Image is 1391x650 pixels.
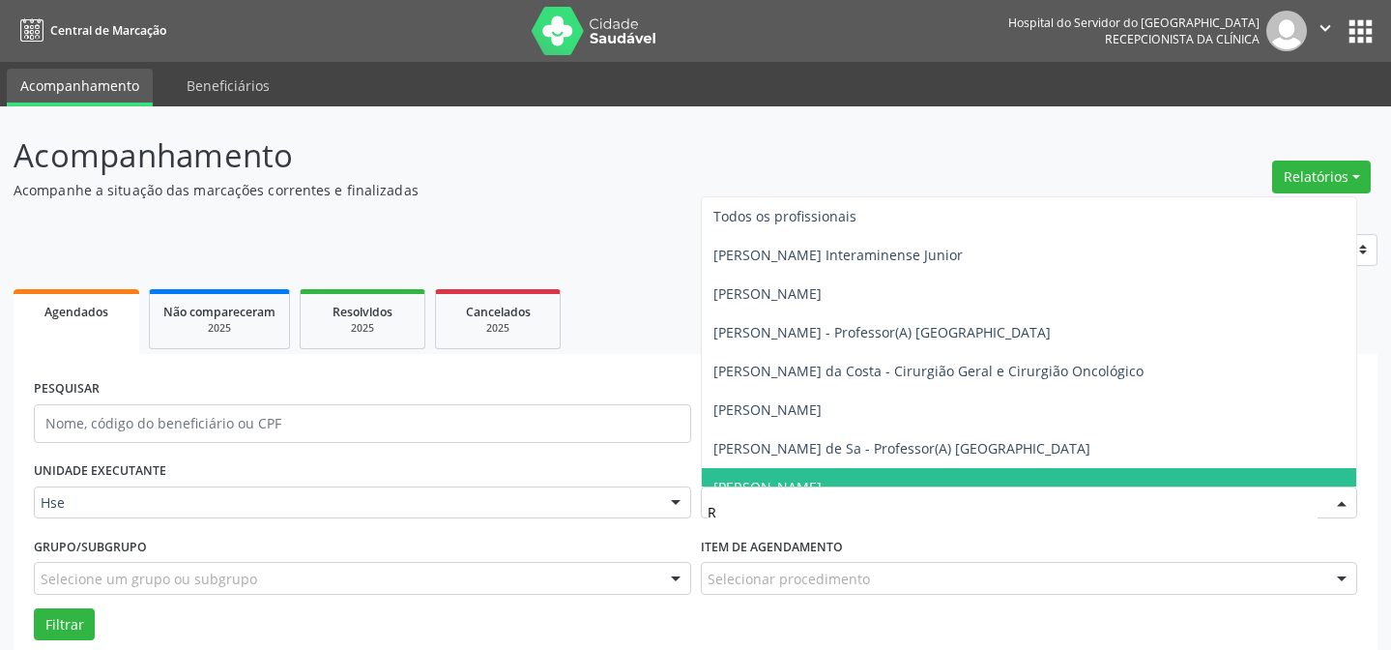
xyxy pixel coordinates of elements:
[708,569,870,589] span: Selecionar procedimento
[713,400,822,419] span: [PERSON_NAME]
[701,532,843,562] label: Item de agendamento
[34,457,166,487] label: UNIDADE EXECUTANTE
[708,493,1319,532] input: Selecione um profissional
[314,321,411,336] div: 2025
[14,132,969,180] p: Acompanhamento
[713,478,822,496] span: [PERSON_NAME]
[44,304,108,320] span: Agendados
[14,15,166,46] a: Central de Marcação
[713,246,963,264] span: [PERSON_NAME] Interaminense Junior
[713,207,856,225] span: Todos os profissionais
[713,323,1051,341] span: [PERSON_NAME] - Professor(A) [GEOGRAPHIC_DATA]
[333,304,392,320] span: Resolvidos
[713,362,1144,380] span: [PERSON_NAME] da Costa - Cirurgião Geral e Cirurgião Oncológico
[34,404,691,443] input: Nome, código do beneficiário ou CPF
[713,284,822,303] span: [PERSON_NAME]
[41,493,652,513] span: Hse
[449,321,546,336] div: 2025
[466,304,531,320] span: Cancelados
[7,69,153,106] a: Acompanhamento
[163,304,275,320] span: Não compareceram
[1105,31,1260,47] span: Recepcionista da clínica
[1008,15,1260,31] div: Hospital do Servidor do [GEOGRAPHIC_DATA]
[163,321,275,336] div: 2025
[1307,11,1344,51] button: 
[34,608,95,641] button: Filtrar
[14,180,969,200] p: Acompanhe a situação das marcações correntes e finalizadas
[34,532,147,562] label: Grupo/Subgrupo
[173,69,283,103] a: Beneficiários
[1272,161,1371,193] button: Relatórios
[41,569,257,589] span: Selecione um grupo ou subgrupo
[1266,11,1307,51] img: img
[713,439,1090,458] span: [PERSON_NAME] de Sa - Professor(A) [GEOGRAPHIC_DATA]
[1344,15,1377,48] button: apps
[1315,17,1336,39] i: 
[34,374,100,404] label: PESQUISAR
[50,22,166,39] span: Central de Marcação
